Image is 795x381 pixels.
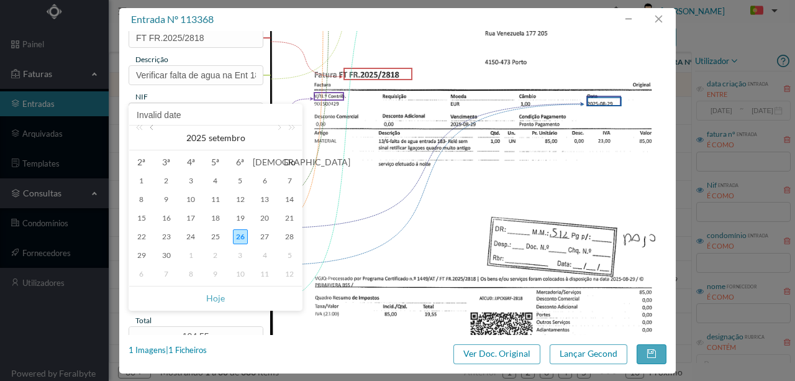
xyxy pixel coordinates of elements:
div: 23 [159,229,174,244]
th: Qui [203,153,228,172]
div: 30 [159,248,174,263]
span: NIF [135,92,148,101]
div: 8 [134,192,149,207]
div: 13 [257,192,272,207]
td: 25 de setembro de 2025 [203,227,228,246]
span: 5ª [203,157,228,168]
div: 12 [282,267,297,282]
div: 3 [233,248,248,263]
div: 12 [233,192,248,207]
a: Ano seguinte (Control + right) [281,126,298,150]
td: 29 de setembro de 2025 [129,246,154,265]
span: 3ª [154,157,179,168]
div: 25 [208,229,223,244]
div: 1 [183,248,198,263]
span: total [135,316,152,325]
div: 27 [257,229,272,244]
span: 6ª [228,157,253,168]
div: 6 [134,267,149,282]
th: Seg [129,153,154,172]
div: 1 Imagens | 1 Ficheiros [129,344,207,357]
td: 24 de setembro de 2025 [178,227,203,246]
div: 11 [257,267,272,282]
a: Ano anterior (Control + left) [134,126,150,150]
div: 29 [134,248,149,263]
td: 23 de setembro de 2025 [154,227,179,246]
div: 10 [233,267,248,282]
td: 28 de setembro de 2025 [277,227,302,246]
span: Do [277,157,302,168]
td: 1 de outubro de 2025 [178,246,203,265]
div: 10 [183,192,198,207]
a: Mês anterior (PageUp) [147,126,158,150]
div: 11 [208,192,223,207]
div: 15 [134,211,149,226]
td: 22 de setembro de 2025 [129,227,154,246]
th: Qua [178,153,203,172]
td: 12 de outubro de 2025 [277,265,302,283]
td: 11 de setembro de 2025 [203,190,228,209]
td: 27 de setembro de 2025 [253,227,278,246]
td: 14 de setembro de 2025 [277,190,302,209]
div: 5 [233,173,248,188]
div: 9 [208,267,223,282]
div: 1 [134,173,149,188]
span: 4ª [178,157,203,168]
td: 13 de setembro de 2025 [253,190,278,209]
div: 18 [208,211,223,226]
td: 15 de setembro de 2025 [129,209,154,227]
div: 5 [282,248,297,263]
th: Sex [228,153,253,172]
td: 21 de setembro de 2025 [277,209,302,227]
div: 22 [134,229,149,244]
div: 9 [159,192,174,207]
td: 19 de setembro de 2025 [228,209,253,227]
td: 5 de setembro de 2025 [228,172,253,190]
td: 8 de outubro de 2025 [178,265,203,283]
td: 6 de setembro de 2025 [253,172,278,190]
td: 5 de outubro de 2025 [277,246,302,265]
span: descrição [135,55,168,64]
span: 2ª [129,157,154,168]
td: 9 de setembro de 2025 [154,190,179,209]
a: setembro [207,126,247,150]
td: 26 de setembro de 2025 [228,227,253,246]
div: 20 [257,211,272,226]
div: 21 [282,211,297,226]
div: 17 [183,211,198,226]
a: Hoje [206,287,225,310]
div: 2 [208,248,223,263]
div: 7 [159,267,174,282]
td: 11 de outubro de 2025 [253,265,278,283]
td: 4 de outubro de 2025 [253,246,278,265]
td: 10 de setembro de 2025 [178,190,203,209]
div: 19 [233,211,248,226]
div: 4 [257,248,272,263]
td: 4 de setembro de 2025 [203,172,228,190]
td: 7 de outubro de 2025 [154,265,179,283]
div: 14 [282,192,297,207]
a: 2025 [185,126,207,150]
th: Dom [277,153,302,172]
td: 8 de setembro de 2025 [129,190,154,209]
button: Ver Doc. Original [453,344,540,364]
div: 4 [208,173,223,188]
div: 26 [233,229,248,244]
td: 3 de outubro de 2025 [228,246,253,265]
td: 30 de setembro de 2025 [154,246,179,265]
td: 17 de setembro de 2025 [178,209,203,227]
td: 6 de outubro de 2025 [129,265,154,283]
div: 28 [282,229,297,244]
th: Ter [154,153,179,172]
td: 9 de outubro de 2025 [203,265,228,283]
div: 6 [257,173,272,188]
a: Mês seguinte (PageDown) [273,126,284,150]
td: 2 de outubro de 2025 [203,246,228,265]
td: 12 de setembro de 2025 [228,190,253,209]
td: 7 de setembro de 2025 [277,172,302,190]
td: 1 de setembro de 2025 [129,172,154,190]
div: 16 [159,211,174,226]
td: 3 de setembro de 2025 [178,172,203,190]
td: 20 de setembro de 2025 [253,209,278,227]
td: 10 de outubro de 2025 [228,265,253,283]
